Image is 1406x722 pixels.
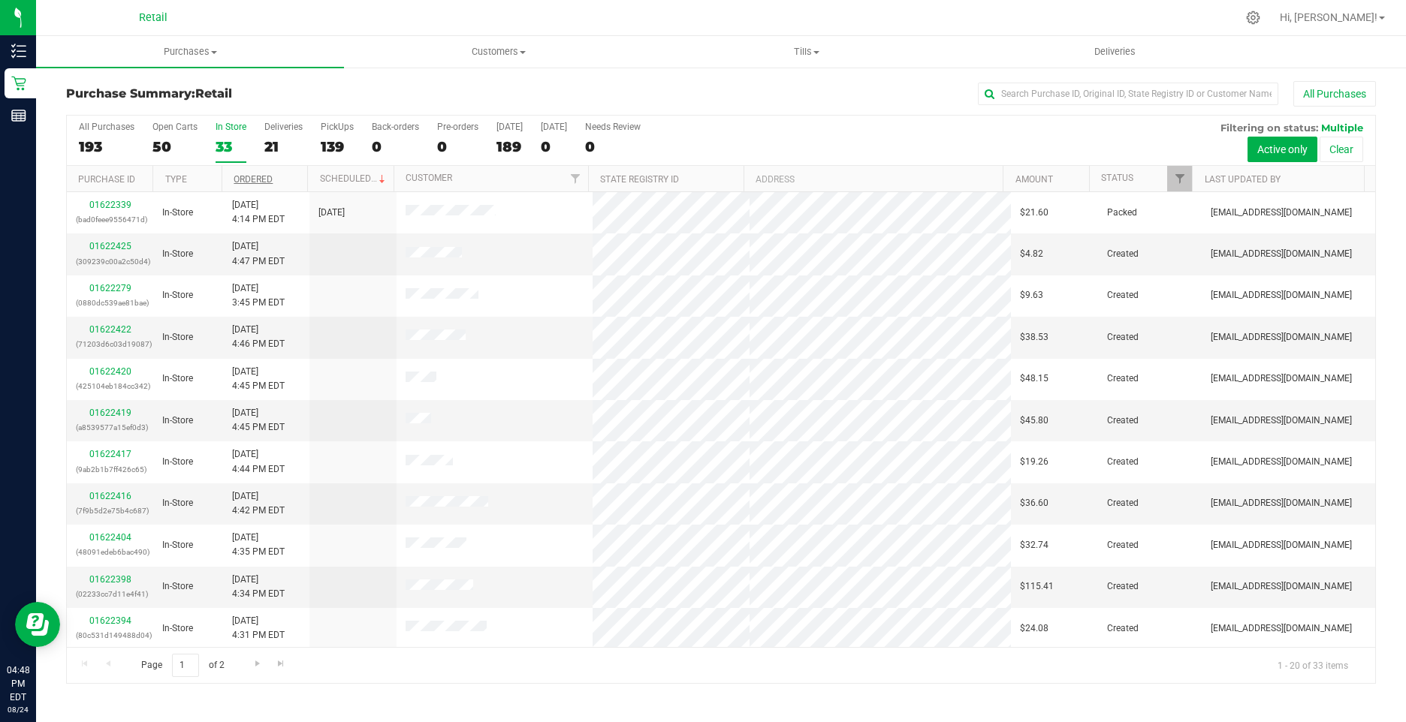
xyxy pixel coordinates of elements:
span: $19.26 [1020,455,1048,469]
div: Manage settings [1244,11,1263,25]
a: 01622416 [89,491,131,501]
span: [DATE] 4:44 PM EDT [232,447,285,476]
span: $36.60 [1020,496,1048,510]
span: $21.60 [1020,206,1048,220]
a: 01622422 [89,324,131,335]
div: 0 [372,138,419,155]
span: Created [1107,579,1139,594]
a: 01622404 [89,532,131,543]
a: Go to the next page [246,654,268,674]
a: 01622279 [89,283,131,293]
a: Status [1101,173,1133,183]
span: Tills [653,45,960,59]
iframe: Resource center [15,602,60,647]
p: 08/24 [7,704,29,715]
span: In-Store [162,496,193,510]
div: All Purchases [79,122,134,132]
span: Page of 2 [128,654,237,677]
th: Address [744,166,1003,192]
span: [EMAIL_ADDRESS][DOMAIN_NAME] [1211,288,1352,302]
p: (9ab2b1b7ff426c65) [76,462,144,477]
button: Active only [1248,137,1317,162]
span: [DATE] 4:47 PM EDT [232,239,285,268]
div: [DATE] [541,122,567,132]
span: $48.15 [1020,372,1048,386]
span: In-Store [162,455,193,469]
span: In-Store [162,372,193,386]
div: [DATE] [496,122,523,132]
span: [EMAIL_ADDRESS][DOMAIN_NAME] [1211,621,1352,636]
span: $24.08 [1020,621,1048,636]
div: 50 [152,138,198,155]
p: (425104eb184cc342) [76,379,144,393]
button: All Purchases [1293,81,1376,107]
span: Multiple [1321,122,1363,134]
p: (80c531d149488d04) [76,628,144,642]
input: 1 [172,654,199,677]
span: Retail [139,11,167,24]
a: Tills [653,36,961,68]
span: $4.82 [1020,247,1043,261]
span: $38.53 [1020,330,1048,344]
div: 0 [541,138,567,155]
span: In-Store [162,247,193,261]
div: Back-orders [372,122,419,132]
span: [EMAIL_ADDRESS][DOMAIN_NAME] [1211,247,1352,261]
inline-svg: Inventory [11,44,26,59]
div: In Store [216,122,246,132]
a: Deliveries [961,36,1269,68]
span: [EMAIL_ADDRESS][DOMAIN_NAME] [1211,206,1352,220]
span: In-Store [162,206,193,220]
span: [DATE] 4:14 PM EDT [232,198,285,227]
span: [EMAIL_ADDRESS][DOMAIN_NAME] [1211,330,1352,344]
span: [DATE] 4:31 PM EDT [232,614,285,642]
span: In-Store [162,330,193,344]
a: 01622425 [89,241,131,251]
div: 0 [437,138,478,155]
span: [EMAIL_ADDRESS][DOMAIN_NAME] [1211,579,1352,594]
span: Created [1107,414,1139,428]
div: Open Carts [152,122,198,132]
input: Search Purchase ID, Original ID, State Registry ID or Customer Name... [978,83,1278,105]
a: 01622398 [89,574,131,585]
span: Deliveries [1074,45,1156,59]
span: Packed [1107,206,1137,220]
span: [DATE] 4:34 PM EDT [232,573,285,601]
div: Deliveries [264,122,303,132]
span: In-Store [162,414,193,428]
span: Retail [195,86,232,101]
p: (a8539577a15ef0d3) [76,420,144,435]
a: Amount [1015,174,1053,185]
span: $45.80 [1020,414,1048,428]
a: Last Updated By [1205,174,1281,185]
button: Clear [1320,137,1363,162]
span: In-Store [162,621,193,636]
div: Pre-orders [437,122,478,132]
span: Hi, [PERSON_NAME]! [1280,11,1377,23]
a: Type [165,174,187,185]
a: Scheduled [320,173,388,184]
span: [DATE] 3:45 PM EDT [232,281,285,310]
span: Filtering on status: [1220,122,1318,134]
span: [EMAIL_ADDRESS][DOMAIN_NAME] [1211,414,1352,428]
span: Created [1107,372,1139,386]
p: (7f9b5d2e75b4c687) [76,504,144,518]
a: Customer [406,173,452,183]
span: Created [1107,538,1139,552]
a: Filter [1167,166,1192,191]
inline-svg: Retail [11,76,26,91]
a: Customers [344,36,652,68]
span: Purchases [36,45,344,59]
p: (02233cc7d11e4f41) [76,587,144,601]
div: PickUps [321,122,354,132]
span: 1 - 20 of 33 items [1266,654,1360,676]
p: (0880dc539ae81bae) [76,296,144,310]
p: 04:48 PM EDT [7,663,29,704]
div: 139 [321,138,354,155]
span: Created [1107,621,1139,636]
span: [DATE] [318,206,345,220]
a: Go to the last page [270,654,292,674]
span: [DATE] 4:35 PM EDT [232,531,285,559]
span: In-Store [162,288,193,302]
span: [DATE] 4:42 PM EDT [232,489,285,518]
